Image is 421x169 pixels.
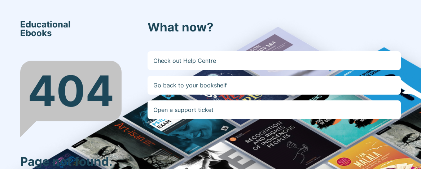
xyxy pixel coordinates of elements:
[148,20,401,35] h3: What now?
[148,76,401,95] a: Go back to your bookshelf
[148,100,401,119] a: Open a support ticket
[20,20,71,38] span: Educational Ebooks
[148,51,401,70] a: Check out Help Centre
[20,61,122,121] div: 404
[20,155,122,169] h3: Page not found.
